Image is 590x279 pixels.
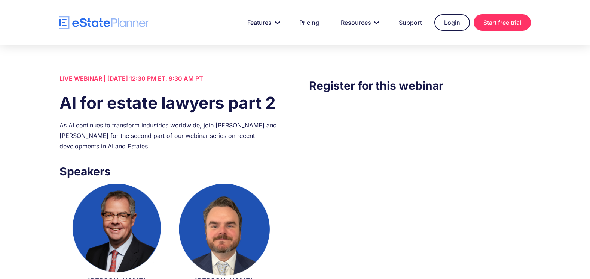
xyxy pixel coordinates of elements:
[59,120,281,151] div: As AI continues to transform industries worldwide, join [PERSON_NAME] and [PERSON_NAME] for the s...
[309,77,531,94] h3: Register for this webinar
[59,163,281,180] h3: Speakers
[474,14,531,31] a: Start free trial
[434,14,470,31] a: Login
[59,16,149,29] a: home
[309,109,531,237] iframe: Form 0
[59,73,281,84] div: LIVE WEBINAR | [DATE] 12:30 PM ET, 9:30 AM PT
[59,91,281,114] h1: AI for estate lawyers part 2
[238,15,287,30] a: Features
[390,15,431,30] a: Support
[290,15,328,30] a: Pricing
[332,15,386,30] a: Resources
